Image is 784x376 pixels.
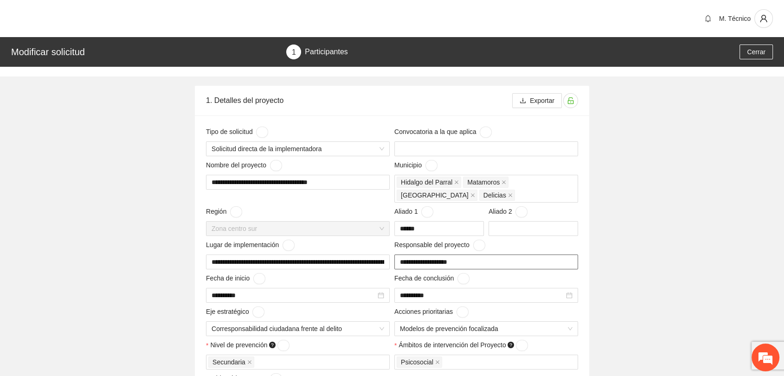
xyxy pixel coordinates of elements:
[512,93,562,108] button: downloadExportar
[206,127,268,138] span: Tipo de solicitud
[305,45,348,59] div: Participantes
[5,253,177,286] textarea: Escriba su mensaje y pulse “Intro”
[401,190,469,200] span: [GEOGRAPHIC_DATA]
[394,206,433,217] span: Aliado 1
[701,15,715,22] span: bell
[394,240,485,251] span: Responsable del proyecto
[252,306,264,318] button: Eje estratégico
[206,160,282,171] span: Nombre del proyecto
[467,177,500,187] span: Matamoros
[754,9,773,28] button: user
[488,206,527,217] span: Aliado 2
[212,322,384,336] span: Corresponsabilidad ciudadana frente al delito
[212,142,384,156] span: Solicitud directa de la implementadora
[700,11,715,26] button: bell
[206,306,264,318] span: Eje estratégico
[11,45,281,59] div: Modificar solicitud
[394,306,469,318] span: Acciones prioritarias
[457,273,469,284] button: Fecha de conclusión
[739,45,773,59] button: Cerrar
[401,357,433,367] span: Psicosocial
[48,47,156,59] div: Chatee con nosotros ahora
[454,180,459,185] span: close
[508,342,514,348] span: question-circle
[508,193,513,198] span: close
[230,206,242,217] button: Región
[210,340,289,351] span: Nivel de prevención
[206,87,512,114] div: 1. Detalles del proyecto
[747,47,765,57] span: Cerrar
[501,180,506,185] span: close
[516,340,528,351] button: Ámbitos de intervención del Proyecto question-circle
[394,127,492,138] span: Convocatoria a la que aplica
[397,190,477,201] span: Chihuahua
[277,340,289,351] button: Nivel de prevención question-circle
[515,206,527,217] button: Aliado 2
[208,357,254,368] span: Secundaria
[520,97,526,105] span: download
[530,96,554,106] span: Exportar
[206,206,242,217] span: Región
[292,48,296,56] span: 1
[206,273,265,284] span: Fecha de inicio
[473,240,485,251] button: Responsable del proyecto
[394,273,469,284] span: Fecha de conclusión
[206,240,295,251] span: Lugar de implementación
[269,342,276,348] span: question-circle
[152,5,174,27] div: Minimizar ventana de chat en vivo
[283,240,295,251] button: Lugar de implementación
[421,206,433,217] button: Aliado 1
[470,193,475,198] span: close
[483,190,506,200] span: Delicias
[435,360,440,364] span: close
[256,127,268,138] button: Tipo de solicitud
[563,93,578,108] button: unlock
[394,160,437,171] span: Municipio
[425,160,437,171] button: Municipio
[212,357,245,367] span: Secundaria
[401,177,452,187] span: Hidalgo del Parral
[253,273,265,284] button: Fecha de inicio
[463,177,508,188] span: Matamoros
[397,177,461,188] span: Hidalgo del Parral
[456,306,469,318] button: Acciones prioritarias
[247,360,252,364] span: close
[54,124,128,217] span: Estamos en línea.
[397,357,442,368] span: Psicosocial
[286,45,348,59] div: 1Participantes
[400,322,572,336] span: Modelos de prevención focalizada
[480,127,492,138] button: Convocatoria a la que aplica
[398,340,528,351] span: Ámbitos de intervención del Proyecto
[270,160,282,171] button: Nombre del proyecto
[719,15,751,22] span: M. Técnico
[755,14,772,23] span: user
[564,97,578,104] span: unlock
[479,190,515,201] span: Delicias
[212,222,384,236] span: Zona centro sur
